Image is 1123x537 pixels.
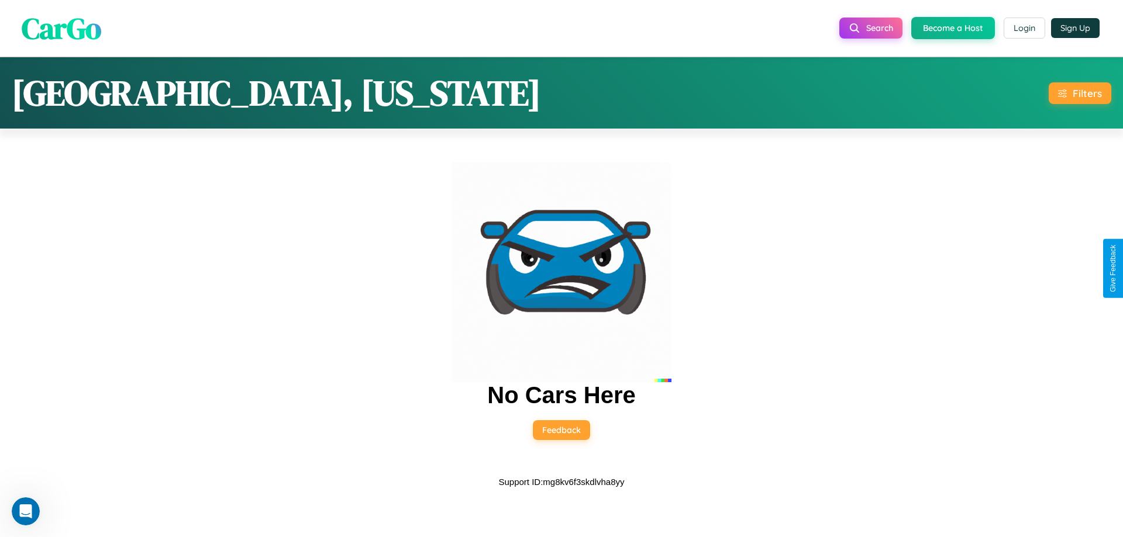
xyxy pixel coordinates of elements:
button: Login [1004,18,1045,39]
p: Support ID: mg8kv6f3skdlvha8yy [498,474,624,490]
h2: No Cars Here [487,382,635,408]
button: Sign Up [1051,18,1100,38]
h1: [GEOGRAPHIC_DATA], [US_STATE] [12,69,541,117]
span: Search [866,23,893,33]
div: Give Feedback [1109,245,1117,292]
div: Filters [1073,87,1102,99]
button: Feedback [533,420,590,440]
button: Become a Host [911,17,995,39]
button: Filters [1049,82,1111,104]
img: car [452,162,671,382]
iframe: Intercom live chat [12,497,40,525]
button: Search [839,18,902,39]
span: CarGo [22,8,101,48]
